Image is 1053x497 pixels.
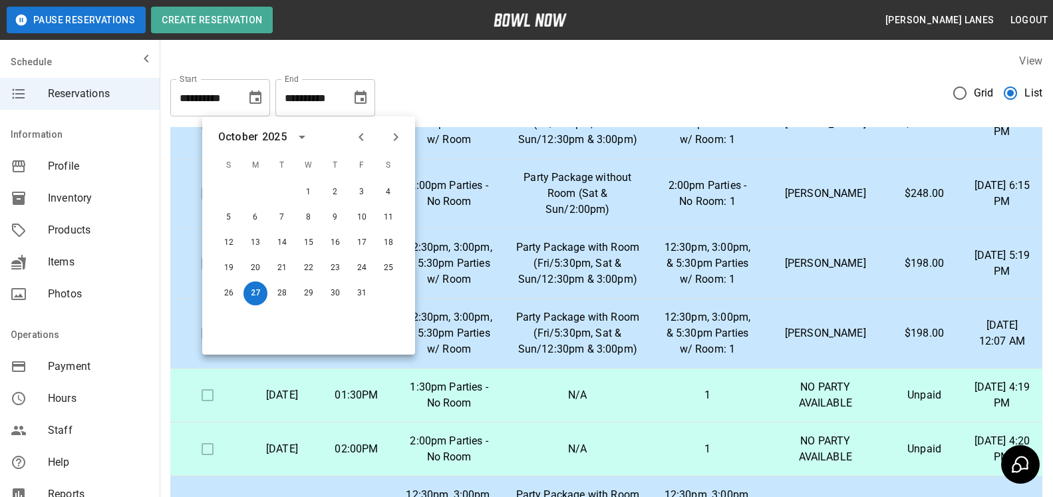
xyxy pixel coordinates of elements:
p: 01:30PM [330,387,383,403]
button: Oct 30, 2025 [323,281,347,305]
p: Unpaid [897,387,951,403]
span: Payment [48,359,149,375]
button: Choose date, selected date is Oct 27, 2025 [347,84,374,111]
p: [PERSON_NAME] [774,255,876,271]
p: 12:30pm, 3:00pm, & 5:30pm Parties w/ Room [404,240,494,287]
button: Oct 3, 2025 [350,180,374,204]
button: Oct 7, 2025 [270,206,294,230]
p: [PERSON_NAME] [774,186,876,202]
span: T [323,152,347,179]
button: Oct 14, 2025 [270,231,294,255]
button: Create Reservation [151,7,273,33]
button: Oct 6, 2025 [243,206,267,230]
button: Oct 19, 2025 [217,256,241,280]
p: [DATE] [255,441,309,457]
p: 12:30pm, 3:00pm, & 5:30pm Parties w/ Room [404,309,494,357]
button: Oct 31, 2025 [350,281,374,305]
span: Items [48,254,149,270]
button: Oct 5, 2025 [217,206,241,230]
button: Oct 23, 2025 [323,256,347,280]
button: Oct 12, 2025 [217,231,241,255]
span: Photos [48,286,149,302]
p: NO PARTY AVAILABLE [774,433,876,465]
img: logo [494,13,567,27]
button: Oct 8, 2025 [297,206,321,230]
p: [DATE] 5:19 PM [973,248,1032,279]
button: Oct 21, 2025 [270,256,294,280]
button: Oct 22, 2025 [297,256,321,280]
span: Inventory [48,190,149,206]
p: [DATE] 6:15 PM [973,178,1032,210]
p: 1 [661,441,753,457]
p: 2:00pm Parties - No Room [404,433,494,465]
p: [DATE] 4:20 PM [973,433,1032,465]
span: Reservations [48,86,149,102]
span: Staff [48,422,149,438]
button: Oct 10, 2025 [350,206,374,230]
p: [DATE] [255,387,309,403]
button: Oct 15, 2025 [297,231,321,255]
p: 1 [661,387,753,403]
button: Pause Reservations [7,7,146,33]
button: Previous month [350,126,373,148]
p: N/A [515,441,640,457]
span: Grid [974,85,994,101]
p: NO PARTY AVAILABLE [774,379,876,411]
span: S [376,152,400,179]
p: 02:00PM [330,441,383,457]
p: [PERSON_NAME] [774,325,876,341]
p: Party Package with Room (Fri/5:30pm, Sat & Sun/12:30pm & 3:00pm) [515,240,640,287]
button: calendar view is open, switch to year view [291,126,313,148]
button: Oct 11, 2025 [376,206,400,230]
button: Logout [1005,8,1053,33]
button: Oct 18, 2025 [376,231,400,255]
button: Oct 25, 2025 [376,256,400,280]
label: View [1019,55,1042,67]
p: Party Package with Room (Fri/5:30pm, Sat & Sun/12:30pm & 3:00pm) [515,309,640,357]
p: 2:00pm Parties - No Room: 1 [661,178,753,210]
span: Help [48,454,149,470]
span: W [297,152,321,179]
p: Party Package without Room (Sat & Sun/2:00pm) [515,170,640,218]
button: [PERSON_NAME] Lanes [880,8,1000,33]
button: Oct 27, 2025 [243,281,267,305]
button: Oct 9, 2025 [323,206,347,230]
button: Oct 4, 2025 [376,180,400,204]
button: Oct 28, 2025 [270,281,294,305]
span: S [217,152,241,179]
p: $248.00 [897,186,951,202]
button: Choose date, selected date is Sep 27, 2025 [242,84,269,111]
span: Products [48,222,149,238]
p: 12:30pm, 3:00pm, & 5:30pm Parties w/ Room: 1 [661,309,753,357]
button: Oct 29, 2025 [297,281,321,305]
button: Oct 13, 2025 [243,231,267,255]
button: Next month [384,126,407,148]
button: Oct 20, 2025 [243,256,267,280]
p: N/A [515,387,640,403]
button: Oct 1, 2025 [297,180,321,204]
p: $198.00 [897,325,951,341]
div: October [218,129,258,145]
button: Oct 17, 2025 [350,231,374,255]
p: 1:30pm Parties - No Room [404,379,494,411]
div: 2025 [262,129,287,145]
button: Oct 26, 2025 [217,281,241,305]
button: Oct 2, 2025 [323,180,347,204]
button: Oct 16, 2025 [323,231,347,255]
p: 2:00pm Parties - No Room [404,178,494,210]
span: Hours [48,391,149,407]
p: 12:30pm, 3:00pm, & 5:30pm Parties w/ Room: 1 [661,240,753,287]
span: T [270,152,294,179]
span: F [350,152,374,179]
p: $198.00 [897,255,951,271]
p: [DATE] 4:19 PM [973,379,1032,411]
p: Unpaid [897,441,951,457]
span: List [1024,85,1042,101]
p: [DATE] 12:07 AM [973,317,1032,349]
button: Oct 24, 2025 [350,256,374,280]
span: Profile [48,158,149,174]
span: M [243,152,267,179]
